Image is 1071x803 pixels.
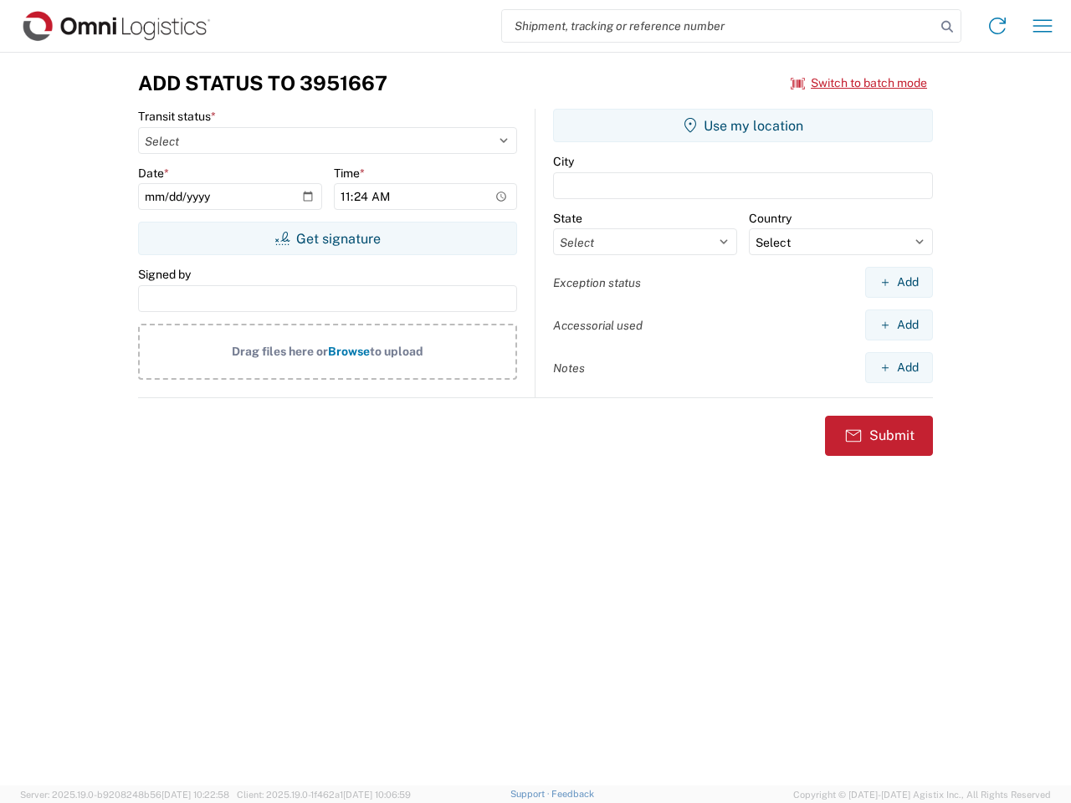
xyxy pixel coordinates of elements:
[502,10,935,42] input: Shipment, tracking or reference number
[237,790,411,800] span: Client: 2025.19.0-1f462a1
[865,352,933,383] button: Add
[553,275,641,290] label: Exception status
[510,789,552,799] a: Support
[749,211,792,226] label: Country
[328,345,370,358] span: Browse
[865,309,933,340] button: Add
[138,166,169,181] label: Date
[865,267,933,298] button: Add
[825,416,933,456] button: Submit
[138,222,517,255] button: Get signature
[553,109,933,142] button: Use my location
[553,318,643,333] label: Accessorial used
[232,345,328,358] span: Drag files here or
[553,361,585,376] label: Notes
[553,211,582,226] label: State
[553,154,574,169] label: City
[138,267,191,282] label: Signed by
[370,345,423,358] span: to upload
[161,790,229,800] span: [DATE] 10:22:58
[793,787,1051,802] span: Copyright © [DATE]-[DATE] Agistix Inc., All Rights Reserved
[334,166,365,181] label: Time
[20,790,229,800] span: Server: 2025.19.0-b9208248b56
[138,71,387,95] h3: Add Status to 3951667
[138,109,216,124] label: Transit status
[551,789,594,799] a: Feedback
[343,790,411,800] span: [DATE] 10:06:59
[791,69,927,97] button: Switch to batch mode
